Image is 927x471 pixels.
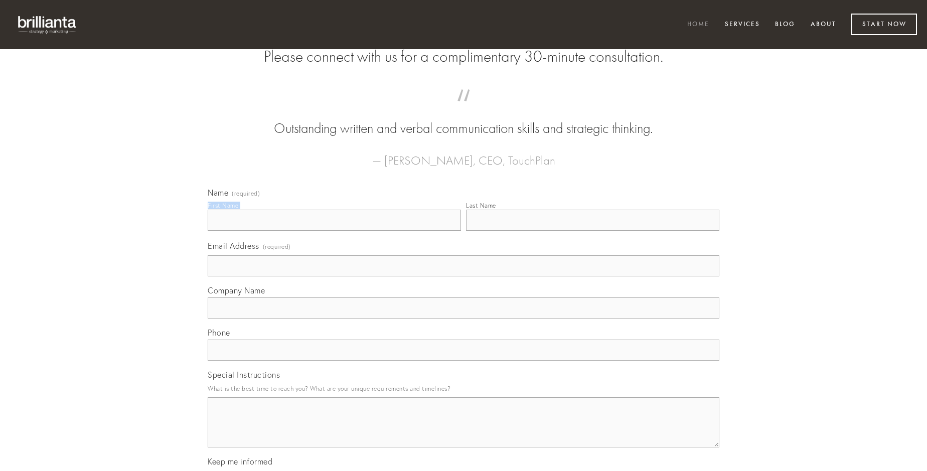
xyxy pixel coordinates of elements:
[208,47,719,66] h2: Please connect with us for a complimentary 30-minute consultation.
[208,188,228,198] span: Name
[466,202,496,209] div: Last Name
[208,382,719,395] p: What is the best time to reach you? What are your unique requirements and timelines?
[208,370,280,380] span: Special Instructions
[263,240,291,253] span: (required)
[224,99,703,119] span: “
[681,17,716,33] a: Home
[208,202,238,209] div: First Name
[718,17,766,33] a: Services
[232,191,260,197] span: (required)
[224,138,703,171] figcaption: — [PERSON_NAME], CEO, TouchPlan
[208,456,272,466] span: Keep me informed
[851,14,917,35] a: Start Now
[10,10,85,39] img: brillianta - research, strategy, marketing
[224,99,703,138] blockquote: Outstanding written and verbal communication skills and strategic thinking.
[208,241,259,251] span: Email Address
[208,285,265,295] span: Company Name
[804,17,843,33] a: About
[208,328,230,338] span: Phone
[768,17,802,33] a: Blog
